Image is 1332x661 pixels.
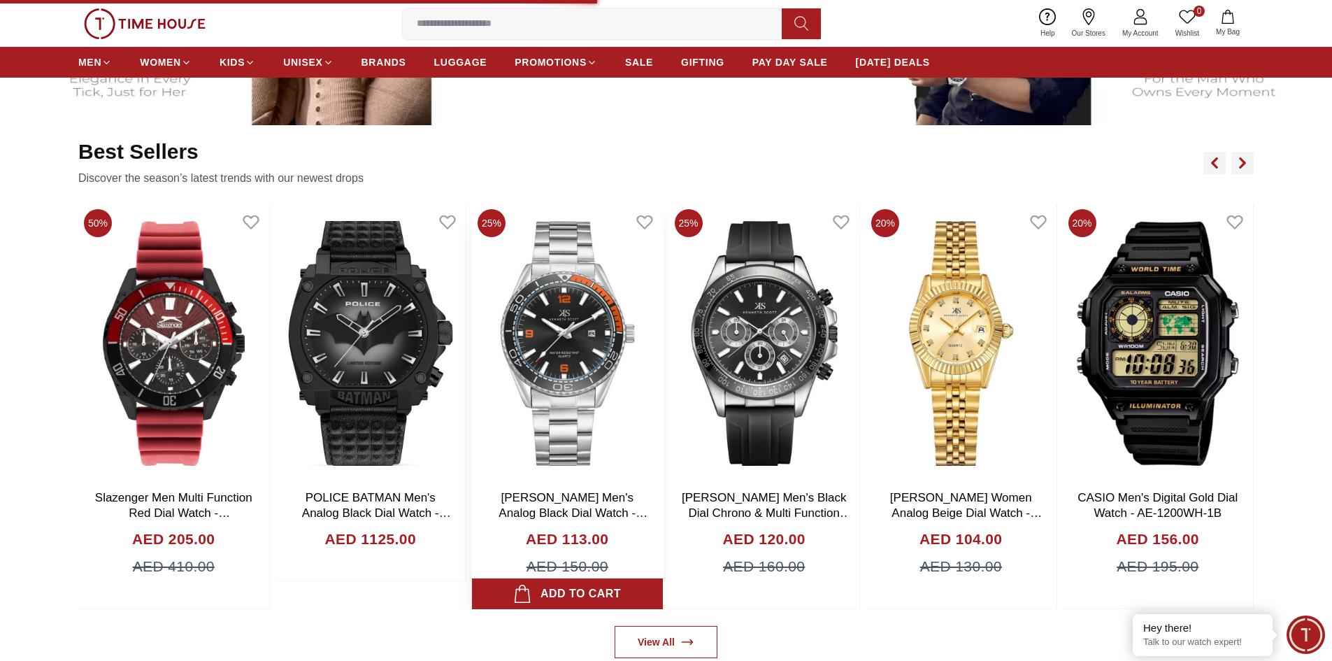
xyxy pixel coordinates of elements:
img: CASIO Men's Digital Gold Dial Watch - AE-1200WH-1B [1063,204,1254,483]
span: PROMOTIONS [515,55,587,69]
a: View All [615,626,717,658]
a: CASIO Men's Digital Gold Dial Watch - AE-1200WH-1B [1077,491,1238,520]
a: MEN [78,50,112,75]
p: Discover the season’s latest trends with our newest drops [78,170,364,187]
a: [PERSON_NAME] Women Analog Beige Dial Watch - K22536-GBGC [890,491,1042,535]
span: 50% [84,209,112,237]
h4: AED 113.00 [526,528,608,550]
p: Talk to our watch expert! [1143,637,1262,648]
span: PAY DAY SALE [752,55,828,69]
span: AED 410.00 [133,555,215,578]
a: KIDS [220,50,255,75]
button: Add to cart [472,578,663,609]
span: UNISEX [283,55,322,69]
a: GIFTING [681,50,724,75]
a: POLICE BATMAN Men's Analog Black Dial Watch - PEWGD0022601 [302,491,451,535]
button: My Bag [1208,7,1248,40]
span: My Bag [1210,27,1245,37]
div: Chat Widget [1287,616,1325,654]
h4: AED 104.00 [919,528,1002,550]
a: LUGGAGE [434,50,487,75]
span: WOMEN [140,55,181,69]
span: My Account [1117,28,1164,38]
span: GIFTING [681,55,724,69]
h2: Best Sellers [78,139,364,164]
span: 25% [478,209,506,237]
span: 25% [675,209,703,237]
span: SALE [625,55,653,69]
span: AED 160.00 [723,555,805,578]
a: SALE [625,50,653,75]
span: MEN [78,55,101,69]
span: Wishlist [1170,28,1205,38]
span: Our Stores [1066,28,1111,38]
span: AED 195.00 [1117,555,1198,578]
span: AED 150.00 [527,555,608,578]
div: Add to cart [513,584,621,604]
a: UNISEX [283,50,333,75]
a: Slazenger Men Multi Function Red Dial Watch -SL.9.2274.2.07 [95,491,252,535]
a: PROMOTIONS [515,50,597,75]
h4: AED 156.00 [1117,528,1199,550]
div: Hey there! [1143,621,1262,635]
img: Kenneth Scott Men's Black Dial Chrono & Multi Function Watch - K23149-SSBB [669,204,860,483]
img: POLICE BATMAN Men's Analog Black Dial Watch - PEWGD0022601 [275,204,466,483]
img: ... [84,8,206,39]
a: PAY DAY SALE [752,50,828,75]
a: [PERSON_NAME] Men's Analog Black Dial Watch - K23024-SBSB [499,491,647,535]
span: 20% [871,209,899,237]
span: 0 [1194,6,1205,17]
span: Help [1035,28,1061,38]
span: 20% [1068,209,1096,237]
img: Kenneth Scott Men's Analog Black Dial Watch - K23024-SBSB [472,204,663,483]
span: AED 130.00 [920,555,1002,578]
h4: AED 1125.00 [325,528,416,550]
h4: AED 120.00 [723,528,805,550]
span: BRANDS [361,55,406,69]
a: [PERSON_NAME] Men's Black Dial Chrono & Multi Function Watch - K23149-SSBB [682,491,852,535]
span: KIDS [220,55,245,69]
a: [DATE] DEALS [856,50,930,75]
img: Kenneth Scott Women Analog Beige Dial Watch - K22536-GBGC [866,204,1057,483]
a: BRANDS [361,50,406,75]
img: Slazenger Men Multi Function Red Dial Watch -SL.9.2274.2.07 [78,204,269,483]
span: LUGGAGE [434,55,487,69]
a: WOMEN [140,50,192,75]
h4: AED 205.00 [132,528,215,550]
a: Our Stores [1064,6,1114,41]
span: [DATE] DEALS [856,55,930,69]
a: 0Wishlist [1167,6,1208,41]
a: Help [1032,6,1064,41]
